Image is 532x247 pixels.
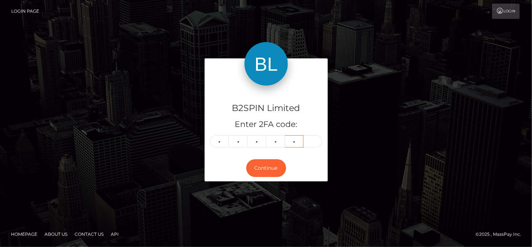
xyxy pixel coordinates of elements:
[210,102,322,115] h4: B2SPIN Limited
[492,4,520,19] a: Login
[42,229,70,240] a: About Us
[476,230,527,238] div: © 2025 , MassPay Inc.
[246,159,286,177] button: Continue
[11,4,39,19] a: Login Page
[108,229,122,240] a: API
[72,229,106,240] a: Contact Us
[244,42,288,86] img: B2SPIN Limited
[8,229,40,240] a: Homepage
[210,119,322,130] h5: Enter 2FA code:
